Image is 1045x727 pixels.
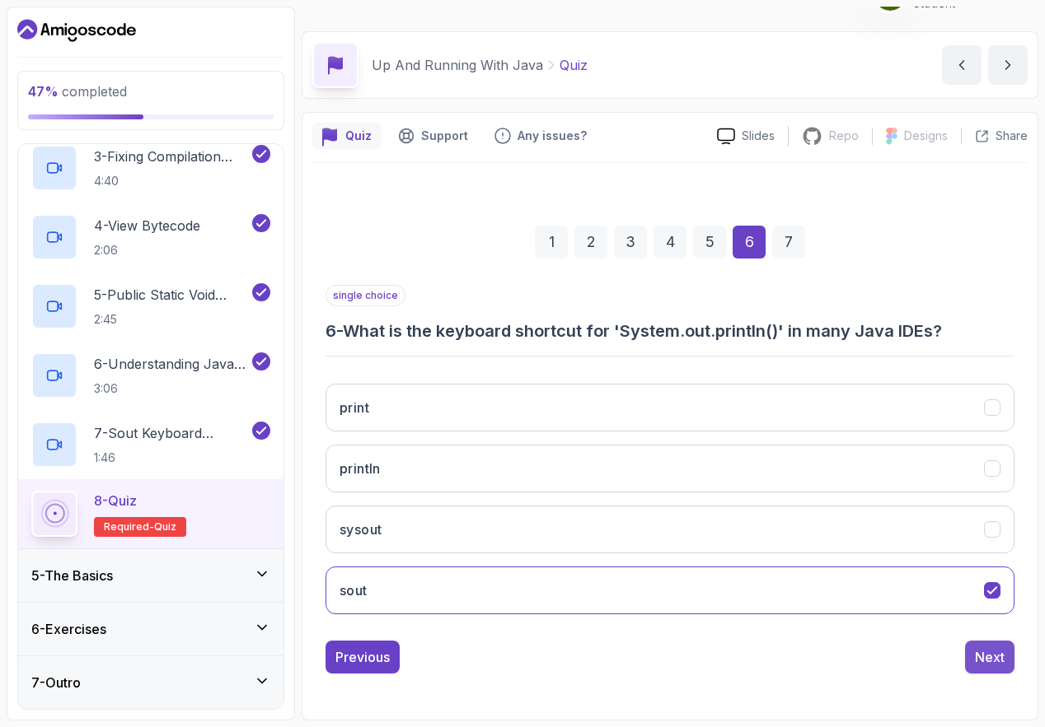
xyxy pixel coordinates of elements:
p: 2:45 [94,311,249,328]
p: 8 - Quiz [94,491,137,510]
h3: 6 - What is the keyboard shortcut for 'System.out.println()' in many Java IDEs? [326,319,1015,343]
h3: println [340,459,381,478]
button: print [326,384,1015,431]
button: sout [326,566,1015,614]
h3: sysout [340,520,382,539]
span: 47 % [28,83,59,100]
button: 6-Exercises [18,603,284,655]
p: Slides [742,128,775,144]
button: 8-QuizRequired-quiz [31,491,270,537]
button: Share [961,128,1028,144]
div: 3 [614,226,647,259]
h3: print [340,398,369,417]
p: 2:06 [94,242,200,259]
p: Designs [904,128,948,144]
button: 7-Outro [18,656,284,709]
span: completed [28,83,127,100]
div: 6 [733,226,766,259]
button: Next [965,641,1015,673]
button: 3-Fixing Compilation Errors4:40 [31,145,270,191]
button: next content [988,45,1028,85]
p: Share [996,128,1028,144]
p: single choice [326,285,405,306]
p: 4:40 [94,173,249,189]
h3: 5 - The Basics [31,566,113,585]
h3: sout [340,580,368,600]
button: 7-Sout Keyboard Shortcut1:46 [31,422,270,468]
div: 7 [772,226,805,259]
p: Any issues? [518,128,587,144]
h3: 7 - Outro [31,673,81,692]
button: 4-View Bytecode2:06 [31,214,270,260]
div: 1 [535,226,568,259]
p: Repo [829,128,859,144]
div: 2 [574,226,607,259]
button: sysout [326,506,1015,553]
p: 7 - Sout Keyboard Shortcut [94,423,249,443]
button: println [326,445,1015,492]
span: quiz [154,520,176,534]
p: Support [421,128,468,144]
span: Required- [104,520,154,534]
div: 5 [693,226,726,259]
button: Feedback button [485,123,597,149]
button: 5-Public Static Void Main2:45 [31,283,270,329]
p: 3 - Fixing Compilation Errors [94,147,249,166]
button: Support button [388,123,478,149]
p: 4 - View Bytecode [94,216,200,235]
button: previous content [942,45,982,85]
p: Quiz [560,55,588,75]
p: 5 - Public Static Void Main [94,285,249,305]
p: 6 - Understanding Java Code [94,354,249,374]
button: Previous [326,641,400,673]
button: 5-The Basics [18,549,284,602]
h3: 6 - Exercises [31,619,106,639]
p: Up And Running With Java [372,55,543,75]
div: Next [975,647,1005,667]
p: 1:46 [94,450,249,466]
a: Slides [704,128,788,145]
button: quiz button [312,123,382,149]
button: 6-Understanding Java Code3:06 [31,352,270,398]
p: 3:06 [94,380,249,397]
div: 4 [654,226,687,259]
p: Quiz [345,128,372,144]
a: Dashboard [17,17,136,44]
div: Previous [335,647,390,667]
